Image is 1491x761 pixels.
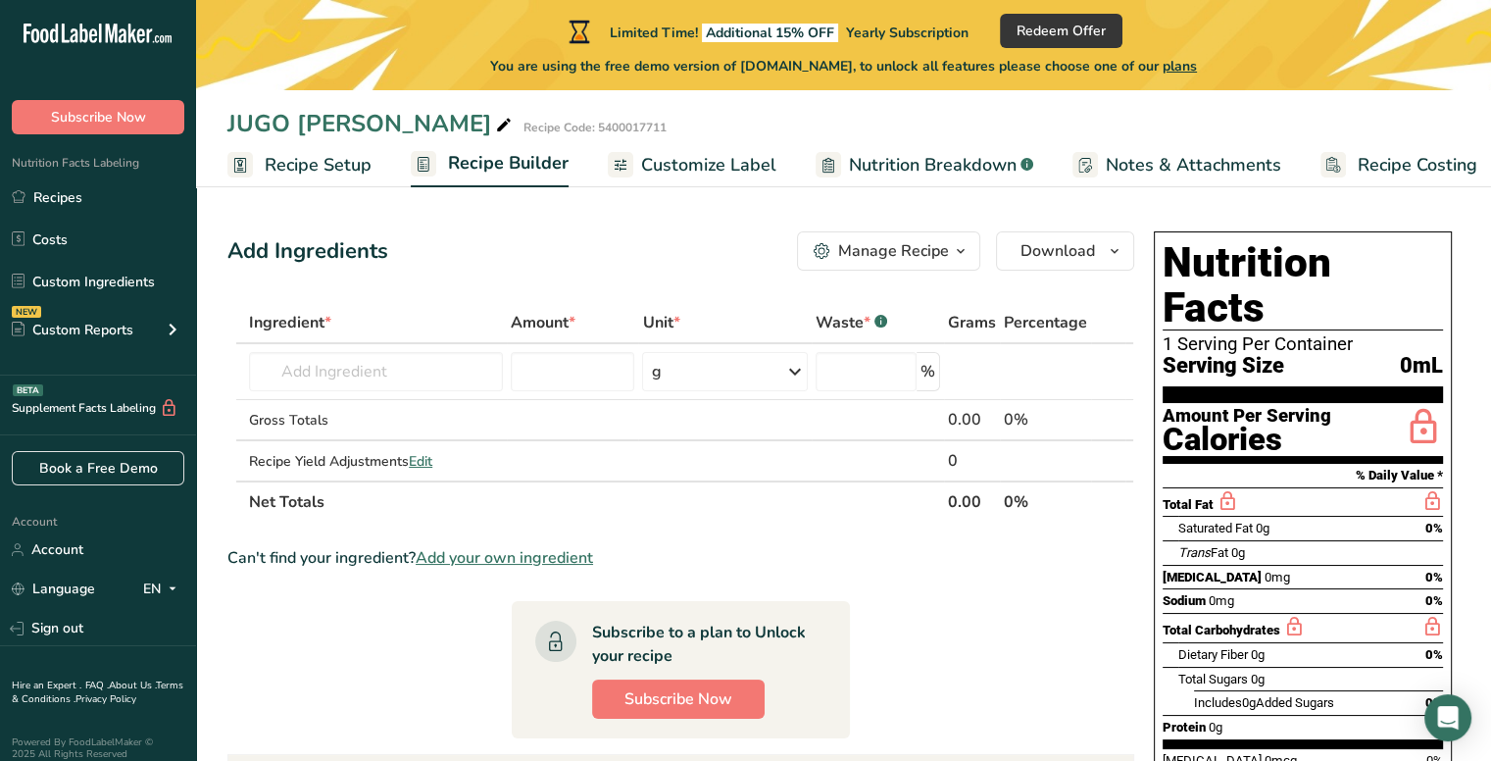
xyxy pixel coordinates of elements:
span: Total Carbohydrates [1163,623,1280,637]
span: Download [1020,239,1095,263]
span: You are using the free demo version of [DOMAIN_NAME], to unlock all features please choose one of... [490,56,1197,76]
th: 0% [1000,481,1091,522]
div: Custom Reports [12,320,133,340]
div: Add Ingredients [227,235,388,268]
span: Additional 15% OFF [702,24,838,42]
div: Can't find your ingredient? [227,546,1134,570]
span: 0g [1209,720,1222,735]
span: Edit [409,452,432,471]
div: 0.00 [948,408,996,431]
button: Subscribe Now [12,100,184,134]
span: Recipe Costing [1358,152,1477,178]
span: 0g [1251,672,1265,686]
span: Total Fat [1163,497,1214,512]
div: Open Intercom Messenger [1424,694,1471,741]
a: Terms & Conditions . [12,679,183,706]
a: Nutrition Breakdown [816,143,1033,187]
button: Download [996,231,1134,271]
span: Sodium [1163,593,1206,608]
a: Language [12,572,95,606]
div: Limited Time! [565,20,969,43]
span: Add your own ingredient [416,546,593,570]
div: Waste [816,311,887,334]
div: Recipe Yield Adjustments [249,451,503,472]
span: Serving Size [1163,354,1284,379]
a: Notes & Attachments [1072,143,1281,187]
a: Book a Free Demo [12,451,184,485]
span: Grams [948,311,996,334]
span: Recipe Setup [265,152,372,178]
span: Amount [511,311,575,334]
span: 0g [1256,521,1269,535]
div: 0 [948,449,996,473]
button: Redeem Offer [1000,14,1122,48]
div: NEW [12,306,41,318]
a: Hire an Expert . [12,679,81,692]
div: Subscribe to a plan to Unlock your recipe [592,621,811,668]
span: Fat [1178,545,1228,560]
section: % Daily Value * [1163,464,1443,487]
span: Subscribe Now [51,107,146,127]
span: Nutrition Breakdown [849,152,1017,178]
span: Notes & Attachments [1106,152,1281,178]
span: Dietary Fiber [1178,647,1248,662]
span: 0% [1425,593,1443,608]
div: Amount Per Serving [1163,407,1331,426]
span: plans [1163,57,1197,76]
span: Unit [642,311,679,334]
div: BETA [13,384,43,396]
span: Subscribe Now [624,687,732,711]
span: 0mg [1265,570,1290,584]
div: 0% [1004,408,1087,431]
a: Recipe Costing [1320,143,1477,187]
a: Recipe Builder [411,141,569,188]
a: Recipe Setup [227,143,372,187]
div: Recipe Code: 5400017711 [523,119,667,136]
div: Powered By FoodLabelMaker © 2025 All Rights Reserved [12,736,184,760]
span: 0mL [1400,354,1443,379]
div: Manage Recipe [838,239,949,263]
a: Privacy Policy [75,692,136,706]
span: Ingredient [249,311,331,334]
div: Calories [1163,426,1331,454]
span: Recipe Builder [448,150,569,177]
div: Gross Totals [249,410,503,431]
span: Total Sugars [1178,672,1248,686]
span: 0% [1425,570,1443,584]
span: 0g [1231,545,1245,560]
div: g [651,360,661,383]
h1: Nutrition Facts [1163,240,1443,330]
span: 0mg [1209,593,1234,608]
a: Customize Label [608,143,776,187]
div: EN [143,578,184,601]
span: Includes Added Sugars [1194,695,1334,710]
div: 1 Serving Per Container [1163,334,1443,354]
button: Subscribe Now [592,680,765,719]
input: Add Ingredient [249,352,503,391]
th: 0.00 [944,481,1000,522]
span: Saturated Fat [1178,521,1253,535]
span: Redeem Offer [1017,21,1106,41]
a: About Us . [109,679,156,692]
span: 0% [1425,647,1443,662]
span: Protein [1163,720,1206,735]
span: 0% [1425,521,1443,535]
span: [MEDICAL_DATA] [1163,570,1262,584]
span: Percentage [1004,311,1087,334]
span: Customize Label [641,152,776,178]
th: Net Totals [245,481,944,522]
button: Manage Recipe [797,231,980,271]
a: FAQ . [85,679,109,692]
span: 0g [1242,695,1256,710]
span: 0g [1251,647,1265,662]
i: Trans [1178,545,1211,560]
span: Yearly Subscription [846,24,969,42]
div: JUGO [PERSON_NAME] [227,106,516,141]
